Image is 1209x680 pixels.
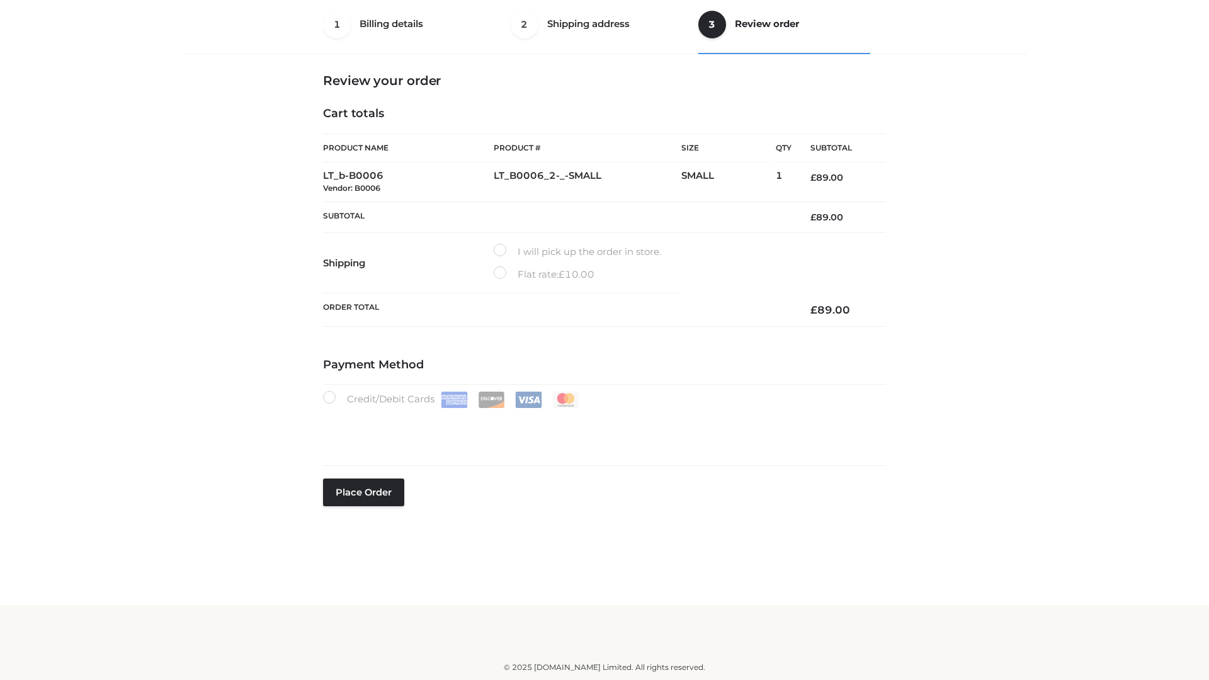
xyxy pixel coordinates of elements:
td: SMALL [681,162,776,202]
th: Size [681,134,769,162]
label: Credit/Debit Cards [323,391,581,408]
td: LT_b-B0006 [323,162,494,202]
h4: Payment Method [323,358,886,372]
th: Product # [494,133,681,162]
h3: Review your order [323,73,886,88]
td: 1 [776,162,792,202]
span: £ [810,303,817,316]
th: Order Total [323,293,792,327]
span: £ [559,268,565,280]
bdi: 89.00 [810,212,843,223]
img: Amex [441,392,468,408]
bdi: 89.00 [810,172,843,183]
span: £ [810,172,816,183]
th: Shipping [323,233,494,293]
span: £ [810,212,816,223]
bdi: 89.00 [810,303,850,316]
td: LT_B0006_2-_-SMALL [494,162,681,202]
th: Product Name [323,133,494,162]
button: Place order [323,479,404,506]
label: I will pick up the order in store. [494,244,661,260]
th: Subtotal [792,134,886,162]
label: Flat rate: [494,266,594,283]
h4: Cart totals [323,107,886,121]
div: © 2025 [DOMAIN_NAME] Limited. All rights reserved. [187,661,1022,674]
iframe: Secure payment input frame [321,405,883,451]
img: Visa [515,392,542,408]
img: Mastercard [552,392,579,408]
th: Subtotal [323,201,792,232]
small: Vendor: B0006 [323,183,380,193]
img: Discover [478,392,505,408]
th: Qty [776,133,792,162]
bdi: 10.00 [559,268,594,280]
